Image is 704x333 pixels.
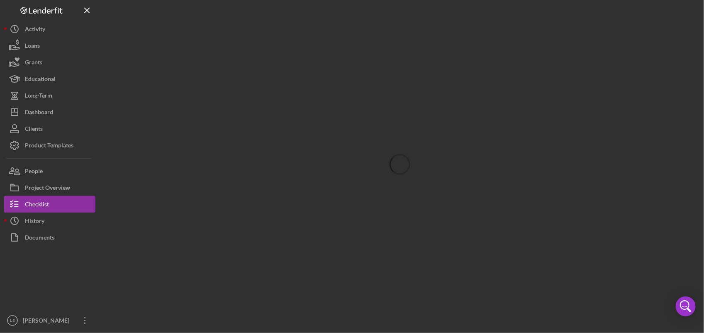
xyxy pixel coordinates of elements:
button: LS[PERSON_NAME] [4,312,95,329]
div: People [25,163,43,181]
div: Dashboard [25,104,53,122]
button: History [4,213,95,229]
button: Project Overview [4,179,95,196]
div: [PERSON_NAME] [21,312,75,331]
div: Project Overview [25,179,70,198]
div: Checklist [25,196,49,215]
button: Long-Term [4,87,95,104]
button: Documents [4,229,95,246]
div: Long-Term [25,87,52,106]
div: Documents [25,229,54,248]
div: Clients [25,120,43,139]
text: LS [10,318,15,323]
div: History [25,213,44,231]
div: Open Intercom Messenger [676,296,696,316]
div: Activity [25,21,45,39]
div: Educational [25,71,56,89]
button: Activity [4,21,95,37]
button: Educational [4,71,95,87]
div: Product Templates [25,137,73,156]
button: Dashboard [4,104,95,120]
div: Grants [25,54,42,73]
button: Checklist [4,196,95,213]
button: Grants [4,54,95,71]
div: Loans [25,37,40,56]
button: People [4,163,95,179]
button: Product Templates [4,137,95,154]
button: Loans [4,37,95,54]
button: Clients [4,120,95,137]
